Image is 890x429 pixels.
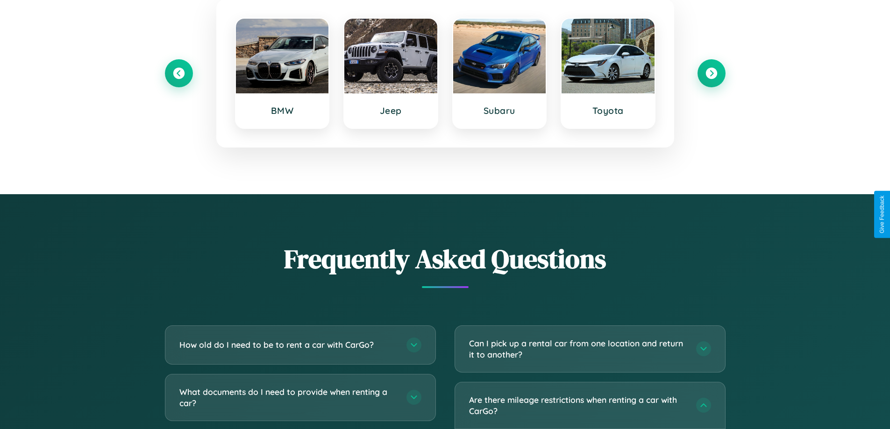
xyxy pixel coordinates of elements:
h3: Toyota [571,105,645,116]
h3: What documents do I need to provide when renting a car? [179,386,397,409]
h3: Can I pick up a rental car from one location and return it to another? [469,338,687,360]
h2: Frequently Asked Questions [165,241,726,277]
h3: BMW [245,105,320,116]
h3: Are there mileage restrictions when renting a car with CarGo? [469,394,687,417]
div: Give Feedback [879,196,885,233]
h3: How old do I need to be to rent a car with CarGo? [179,339,397,351]
h3: Subaru [463,105,537,116]
h3: Jeep [354,105,428,116]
